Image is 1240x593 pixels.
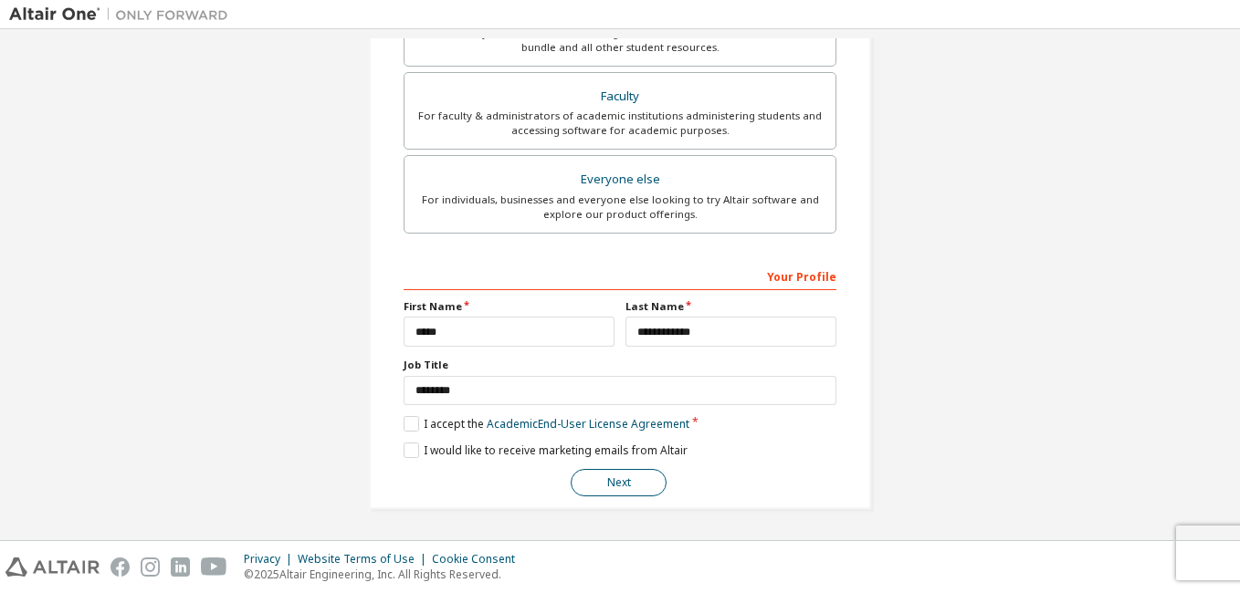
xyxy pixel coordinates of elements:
a: Academic End-User License Agreement [487,416,689,432]
img: altair_logo.svg [5,557,100,577]
button: Next [571,469,667,496]
img: Altair One [9,5,237,24]
div: For currently enrolled students looking to access the free Altair Student Edition bundle and all ... [415,26,825,55]
label: Last Name [625,299,836,314]
div: Your Profile [404,261,836,290]
img: youtube.svg [201,557,227,577]
img: facebook.svg [110,557,130,577]
div: Privacy [244,552,298,567]
img: linkedin.svg [171,557,190,577]
div: Website Terms of Use [298,552,432,567]
img: instagram.svg [141,557,160,577]
p: © 2025 Altair Engineering, Inc. All Rights Reserved. [244,567,526,582]
div: For faculty & administrators of academic institutions administering students and accessing softwa... [415,109,825,138]
div: For individuals, businesses and everyone else looking to try Altair software and explore our prod... [415,192,825,222]
div: Cookie Consent [432,552,526,567]
label: I accept the [404,416,689,432]
label: Job Title [404,358,836,372]
div: Everyone else [415,167,825,192]
label: First Name [404,299,615,314]
div: Faculty [415,84,825,109]
label: I would like to receive marketing emails from Altair [404,442,688,458]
